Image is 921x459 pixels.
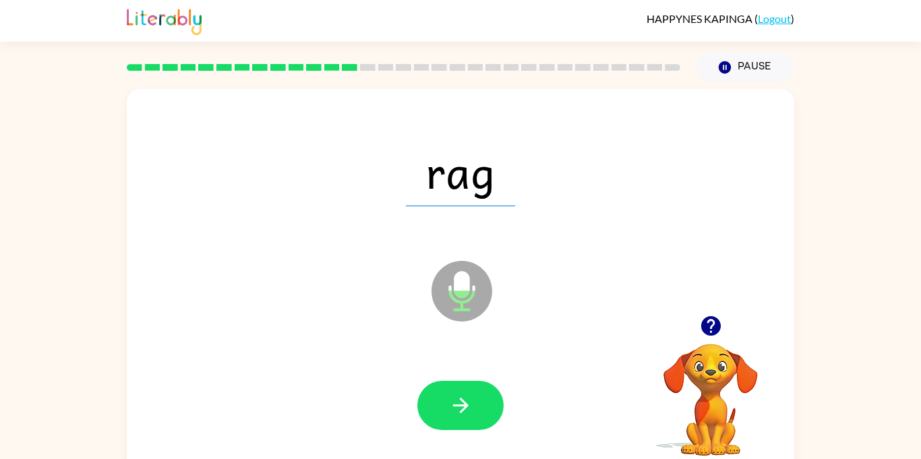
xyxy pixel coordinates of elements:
[643,323,778,458] video: Your browser must support playing .mp4 files to use Literably. Please try using another browser.
[406,136,515,206] span: rag
[696,52,794,83] button: Pause
[127,5,202,35] img: Literably
[647,12,794,25] div: ( )
[647,12,754,25] span: HAPPYNES KAPINGA
[758,12,791,25] a: Logout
